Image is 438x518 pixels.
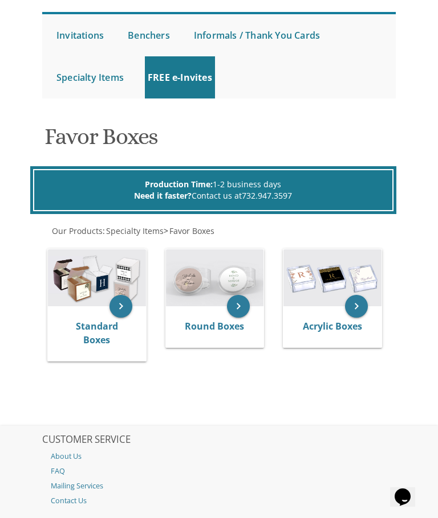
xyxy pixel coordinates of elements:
a: Specialty Items [54,56,127,98]
a: About Us [42,449,396,464]
span: Production Time: [145,179,213,190]
span: Favor Boxes [169,225,214,236]
a: keyboard_arrow_right [109,295,132,318]
a: Favor Boxes [168,225,214,236]
img: Standard Boxes [48,249,146,306]
div: 1-2 business days Contact us at [33,169,393,211]
a: Specialty Items [105,225,164,236]
span: > [164,225,214,236]
a: Standard Boxes [76,320,118,346]
a: FAQ [42,464,396,479]
a: keyboard_arrow_right [227,295,250,318]
a: Round Boxes [185,320,244,332]
span: Specialty Items [106,225,164,236]
a: Informals / Thank You Cards [191,14,323,56]
a: Contact Us [42,494,396,508]
div: : [42,225,396,237]
img: Acrylic Boxes [283,249,382,306]
a: FREE e-Invites [145,56,215,98]
a: 732.947.3597 [242,190,292,201]
a: keyboard_arrow_right [345,295,368,318]
h1: Favor Boxes [44,124,393,158]
span: Need it faster? [134,190,192,201]
a: Benchers [125,14,173,56]
a: Acrylic Boxes [303,320,362,332]
img: Round Boxes [166,249,264,306]
a: Mailing Services [42,479,396,494]
a: Our Products [51,225,103,236]
h2: CUSTOMER SERVICE [42,434,396,446]
a: Invitations [54,14,107,56]
iframe: chat widget [390,472,427,507]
